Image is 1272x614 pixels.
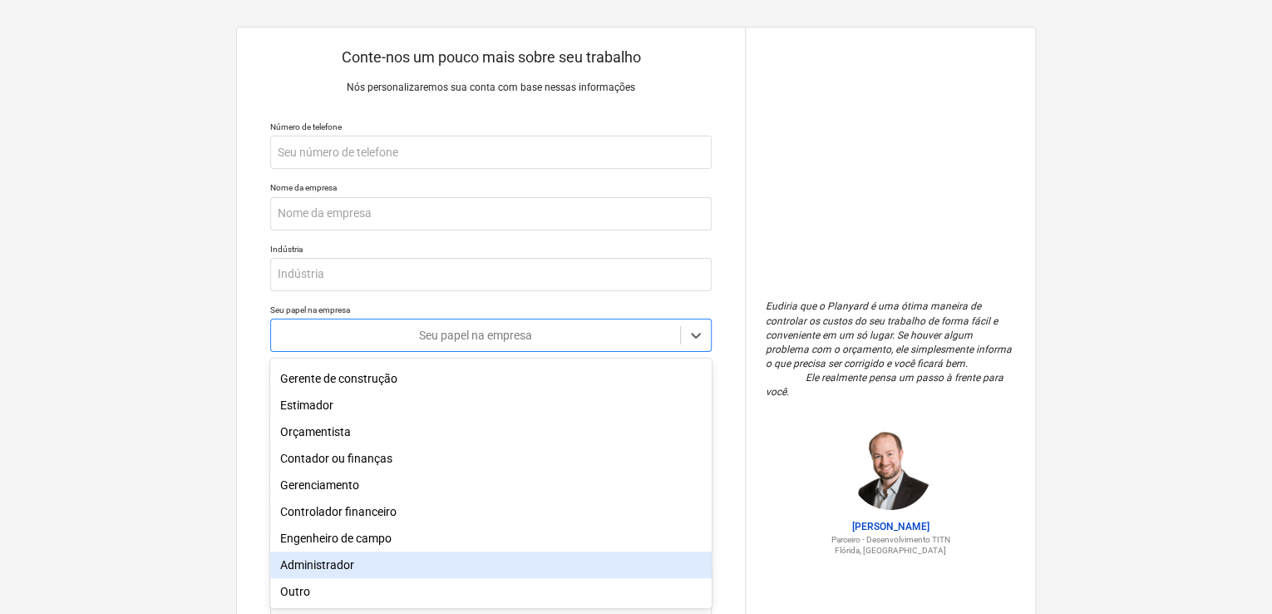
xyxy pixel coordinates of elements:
div: Contador ou finanças [270,445,712,472]
font: Controlador financeiro [280,505,397,518]
iframe: Widget de bate-papo [1189,534,1272,614]
font: Ele realmente pensa um passo à frente para você [766,372,1006,398]
font: Nome da empresa [270,183,337,192]
input: Seu número de telefone [270,136,712,169]
font: Indústria [270,245,303,254]
img: Jordan Cohen [849,427,932,510]
div: Administrador [270,552,712,578]
font: Gerente de construção [280,372,397,385]
font: Número de telefone [270,122,342,131]
div: Controlador financeiro [270,498,712,525]
font: Engenheiro de campo [280,532,392,545]
font: [PERSON_NAME] [852,521,929,532]
font: Orçamentista [280,425,351,438]
div: Estimador [270,392,712,418]
font: Contador ou finanças [280,452,392,465]
div: Engenheiro de campo [270,525,712,552]
font: Conte-nos um pouco mais sobre seu trabalho [342,48,641,66]
font: Nós personalizaremos sua conta com base nessas informações [347,82,635,93]
font: Seu papel na empresa [270,305,350,314]
font: diria que o Planyard é uma ótima maneira de controlar os custos do seu trabalho de forma fácil e ... [766,300,1014,369]
font: Flórida, [GEOGRAPHIC_DATA] [835,546,946,555]
font: Administrador [280,558,354,572]
div: Outro [270,578,712,605]
div: Gerente de construção [270,365,712,392]
font: Estimador [280,399,333,412]
input: Indústria [270,258,712,291]
div: Orçamentista [270,418,712,445]
font: Eu [766,300,777,312]
font: Gerenciamento [280,478,359,492]
font: . [786,386,789,398]
font: Outro [280,585,310,598]
font: Parceiro - Desenvolvimento TITN [831,535,950,544]
div: Gerenciamento [270,472,712,498]
input: Nome da empresa [270,197,712,230]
